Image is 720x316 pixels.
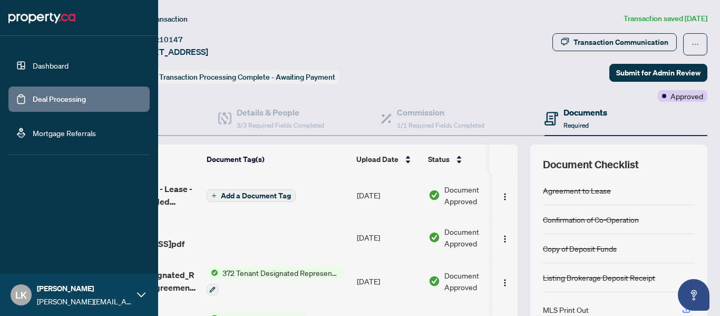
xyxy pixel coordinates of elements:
button: Add a Document Tag [207,189,296,202]
button: Logo [497,273,513,290]
div: Transaction Communication [573,34,668,51]
h4: Commission [397,106,484,119]
span: LK [15,288,27,302]
button: Transaction Communication [552,33,677,51]
button: Status Icon372 Tenant Designated Representation Agreement with Company Schedule A [207,267,343,295]
span: [STREET_ADDRESS] [131,45,208,58]
span: plus [211,193,217,198]
a: Dashboard [33,61,69,70]
a: Mortgage Referrals [33,128,96,138]
button: Open asap [678,279,709,311]
th: Upload Date [352,145,424,174]
img: logo [8,9,75,26]
article: Transaction saved [DATE] [624,13,707,25]
span: Approved [670,90,703,102]
th: Document Tag(s) [202,145,352,174]
span: 1/1 Required Fields Completed [397,121,484,129]
div: Copy of Deposit Funds [543,243,617,254]
img: Logo [501,193,509,201]
div: Confirmation of Co-Operation [543,214,639,225]
span: Document Approved [444,184,510,207]
span: Required [563,121,589,129]
span: [PERSON_NAME] [37,283,132,294]
h4: Documents [563,106,607,119]
img: Document Status [429,189,440,201]
span: Upload Date [356,154,398,165]
span: Document Checklist [543,157,639,172]
div: Listing Brokerage Deposit Receipt [543,272,655,283]
th: Status [424,145,513,174]
img: Logo [501,279,509,287]
span: ellipsis [692,41,699,48]
img: Status Icon [207,267,218,279]
span: Document Approved [444,270,510,293]
img: Logo [501,235,509,243]
td: [DATE] [353,216,424,258]
span: 372 Tenant Designated Representation Agreement with Company Schedule A [218,267,343,279]
span: Transaction Processing Complete - Awaiting Payment [159,72,335,82]
td: [DATE] [353,174,424,216]
a: Deal Processing [33,94,86,104]
div: Status: [131,70,339,84]
div: MLS Print Out [543,304,589,315]
td: [DATE] [353,258,424,304]
h4: Details & People [237,106,324,119]
span: Status [428,154,450,165]
span: Submit for Admin Review [616,64,700,81]
span: 10147 [159,35,183,44]
img: Document Status [429,232,440,243]
img: Document Status [429,275,440,287]
button: Logo [497,229,513,246]
button: Logo [497,187,513,204]
span: View Transaction [131,14,188,24]
span: Add a Document Tag [221,192,291,199]
span: 3/3 Required Fields Completed [237,121,324,129]
div: Agreement to Lease [543,185,611,196]
span: Document Approved [444,226,510,249]
button: Submit for Admin Review [609,64,707,82]
span: [PERSON_NAME][EMAIL_ADDRESS][DOMAIN_NAME] [37,295,132,307]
